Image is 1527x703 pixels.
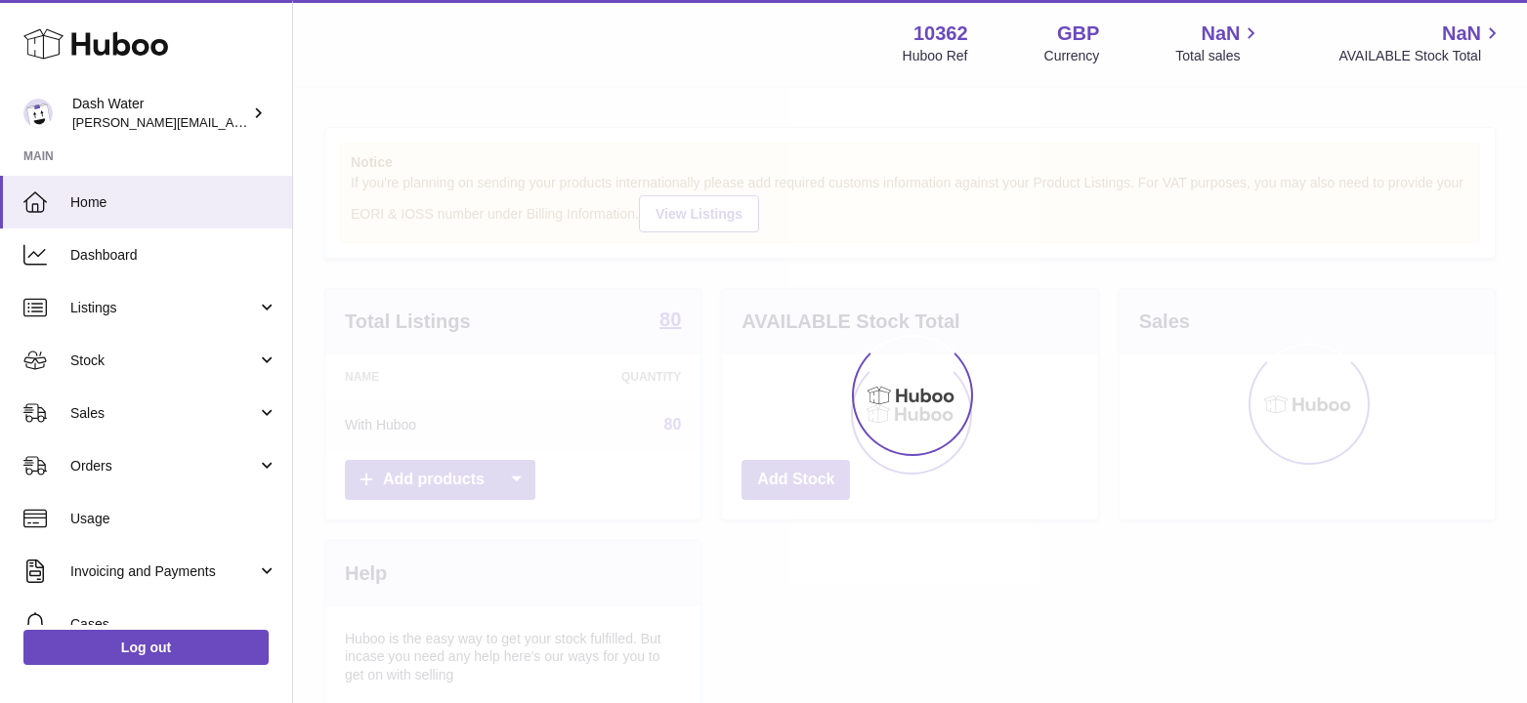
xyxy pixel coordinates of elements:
span: NaN [1442,21,1481,47]
span: NaN [1201,21,1240,47]
a: Log out [23,630,269,665]
span: Cases [70,615,277,634]
a: NaN Total sales [1175,21,1262,65]
div: Dash Water [72,95,248,132]
span: Home [70,193,277,212]
strong: GBP [1057,21,1099,47]
span: AVAILABLE Stock Total [1338,47,1504,65]
span: Stock [70,351,257,370]
span: Dashboard [70,246,277,265]
div: Huboo Ref [903,47,968,65]
a: NaN AVAILABLE Stock Total [1338,21,1504,65]
span: [PERSON_NAME][EMAIL_ADDRESS][DOMAIN_NAME] [72,114,392,130]
span: Orders [70,457,257,476]
span: Sales [70,404,257,423]
img: james@dash-water.com [23,99,53,128]
span: Total sales [1175,47,1262,65]
span: Invoicing and Payments [70,562,257,581]
span: Listings [70,299,257,317]
span: Usage [70,510,277,528]
strong: 10362 [913,21,968,47]
div: Currency [1044,47,1100,65]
